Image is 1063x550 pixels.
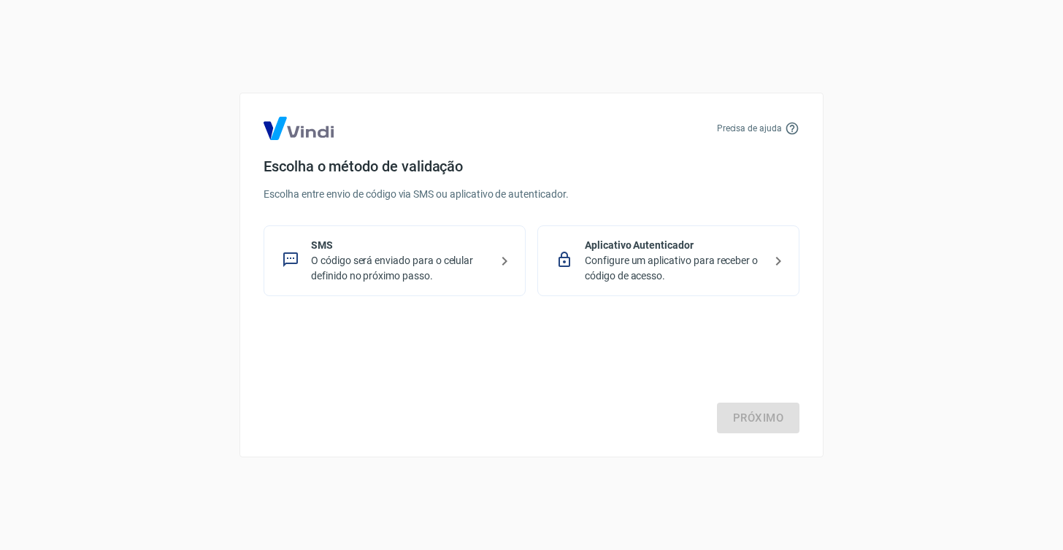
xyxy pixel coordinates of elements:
p: Escolha entre envio de código via SMS ou aplicativo de autenticador. [264,187,799,202]
h4: Escolha o método de validação [264,158,799,175]
div: SMSO código será enviado para o celular definido no próximo passo. [264,225,526,296]
p: Configure um aplicativo para receber o código de acesso. [585,253,764,284]
p: Precisa de ajuda [717,122,782,135]
img: Logo Vind [264,117,334,140]
p: O código será enviado para o celular definido no próximo passo. [311,253,490,284]
p: SMS [311,238,490,253]
div: Aplicativo AutenticadorConfigure um aplicativo para receber o código de acesso. [537,225,799,296]
p: Aplicativo Autenticador [585,238,764,253]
